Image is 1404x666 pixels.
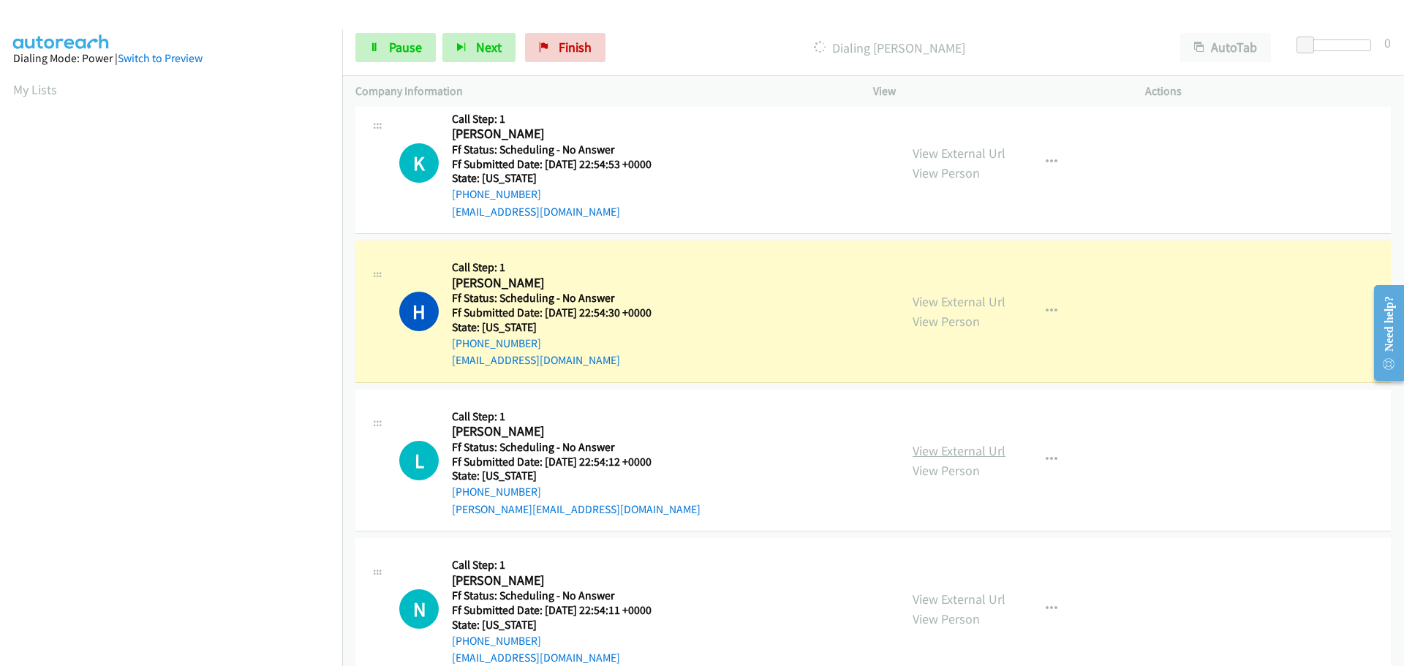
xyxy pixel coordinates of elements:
[452,409,701,424] h5: Call Step: 1
[559,39,592,56] span: Finish
[452,320,670,335] h5: State: [US_STATE]
[1384,33,1391,53] div: 0
[452,572,670,589] h2: [PERSON_NAME]
[873,83,1119,100] p: View
[452,205,620,219] a: [EMAIL_ADDRESS][DOMAIN_NAME]
[355,83,847,100] p: Company Information
[452,455,701,469] h5: Ff Submitted Date: [DATE] 22:54:12 +0000
[399,441,439,480] div: The call is yet to be attempted
[13,81,57,98] a: My Lists
[355,33,436,62] a: Pause
[452,291,670,306] h5: Ff Status: Scheduling - No Answer
[452,353,620,367] a: [EMAIL_ADDRESS][DOMAIN_NAME]
[399,589,439,629] div: The call is yet to be attempted
[452,485,541,499] a: [PHONE_NUMBER]
[452,126,670,143] h2: [PERSON_NAME]
[13,50,329,67] div: Dialing Mode: Power |
[913,442,1005,459] a: View External Url
[399,589,439,629] h1: N
[1304,39,1371,51] div: Delay between calls (in seconds)
[452,634,541,648] a: [PHONE_NUMBER]
[1145,83,1391,100] p: Actions
[452,336,541,350] a: [PHONE_NUMBER]
[452,469,701,483] h5: State: [US_STATE]
[452,618,670,632] h5: State: [US_STATE]
[118,51,203,65] a: Switch to Preview
[452,143,670,157] h5: Ff Status: Scheduling - No Answer
[913,610,980,627] a: View Person
[452,157,670,172] h5: Ff Submitted Date: [DATE] 22:54:53 +0000
[452,112,670,126] h5: Call Step: 1
[913,313,980,330] a: View Person
[389,39,422,56] span: Pause
[452,171,670,186] h5: State: [US_STATE]
[452,502,701,516] a: [PERSON_NAME][EMAIL_ADDRESS][DOMAIN_NAME]
[525,33,605,62] a: Finish
[913,293,1005,310] a: View External Url
[913,462,980,479] a: View Person
[452,306,670,320] h5: Ff Submitted Date: [DATE] 22:54:30 +0000
[399,441,439,480] h1: L
[452,558,670,572] h5: Call Step: 1
[452,260,670,275] h5: Call Step: 1
[452,651,620,665] a: [EMAIL_ADDRESS][DOMAIN_NAME]
[452,589,670,603] h5: Ff Status: Scheduling - No Answer
[442,33,516,62] button: Next
[452,603,670,618] h5: Ff Submitted Date: [DATE] 22:54:11 +0000
[399,292,439,331] h1: H
[1362,275,1404,391] iframe: Resource Center
[452,275,670,292] h2: [PERSON_NAME]
[399,143,439,183] h1: K
[1180,33,1271,62] button: AutoTab
[452,423,670,440] h2: [PERSON_NAME]
[452,187,541,201] a: [PHONE_NUMBER]
[625,38,1154,58] p: Dialing [PERSON_NAME]
[476,39,502,56] span: Next
[913,591,1005,608] a: View External Url
[913,145,1005,162] a: View External Url
[452,440,701,455] h5: Ff Status: Scheduling - No Answer
[913,164,980,181] a: View Person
